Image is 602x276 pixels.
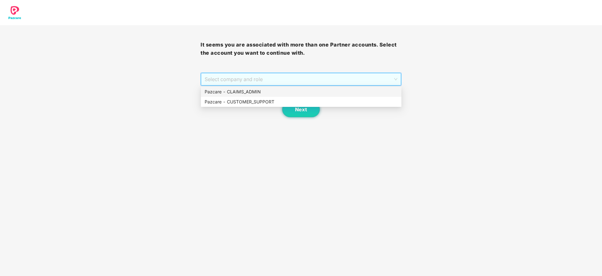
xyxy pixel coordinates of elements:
span: Next [295,107,307,113]
div: Pazcare - CLAIMS_ADMIN [201,87,401,97]
div: Pazcare - CLAIMS_ADMIN [205,88,398,95]
div: Pazcare - CUSTOMER_SUPPORT [201,97,401,107]
h3: It seems you are associated with more than one Partner accounts. Select the account you want to c... [201,41,401,57]
span: Select company and role [205,73,397,85]
div: Pazcare - CUSTOMER_SUPPORT [205,98,398,105]
button: Next [282,102,320,117]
